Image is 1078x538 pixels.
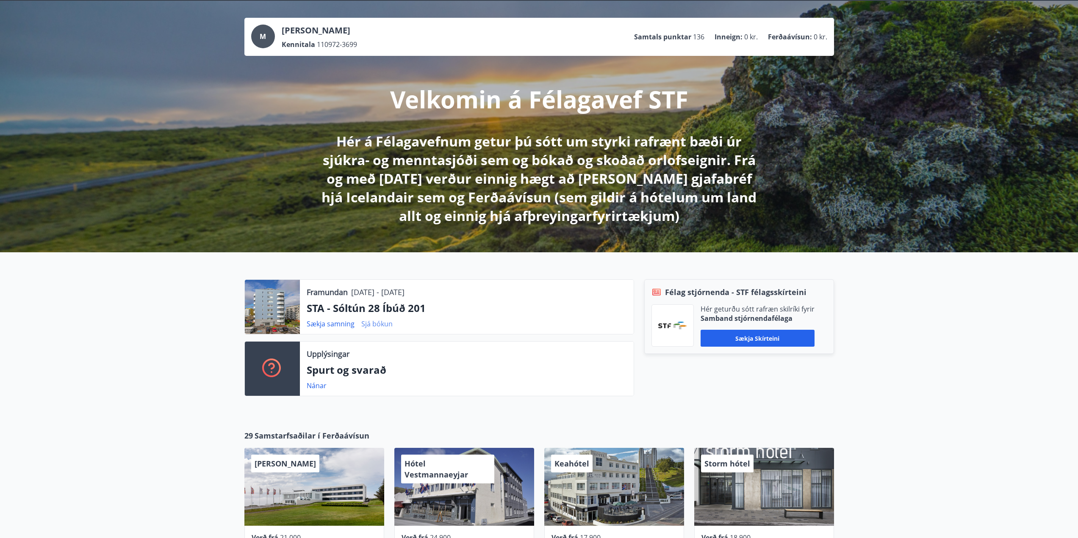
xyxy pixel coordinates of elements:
[390,83,688,115] p: Velkomin á Félagavef STF
[255,430,369,441] span: Samstarfsaðilar í Ferðaávísun
[715,32,743,41] p: Inneign :
[701,304,815,314] p: Hér geturðu sótt rafræn skilríki fyrir
[307,363,627,377] p: Spurt og svarað
[317,40,357,49] span: 110972-3699
[255,458,316,469] span: [PERSON_NAME]
[768,32,812,41] p: Ferðaávísun :
[701,314,815,323] p: Samband stjórnendafélaga
[307,287,348,298] p: Framundan
[307,348,349,359] p: Upplýsingar
[260,32,266,41] span: M
[361,319,393,328] a: Sjá bókun
[701,330,815,347] button: Sækja skírteini
[244,430,253,441] span: 29
[307,319,355,328] a: Sækja samning
[351,287,405,298] p: [DATE] - [DATE]
[693,32,704,41] span: 136
[307,381,327,390] a: Nánar
[282,40,315,49] p: Kennitala
[704,458,750,469] span: Storm hótel
[658,322,687,329] img: vjCaq2fThgY3EUYqSgpjEiBg6WP39ov69hlhuPVN.png
[634,32,691,41] p: Samtals punktar
[665,287,806,298] span: Félag stjórnenda - STF félagsskírteini
[814,32,827,41] span: 0 kr.
[744,32,758,41] span: 0 kr.
[307,301,627,315] p: STA - Sóltún 28 Íbúð 201
[282,25,357,36] p: [PERSON_NAME]
[405,458,468,480] span: Hótel Vestmannaeyjar
[554,458,589,469] span: Keahótel
[316,132,763,225] p: Hér á Félagavefnum getur þú sótt um styrki rafrænt bæði úr sjúkra- og menntasjóði sem og bókað og...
